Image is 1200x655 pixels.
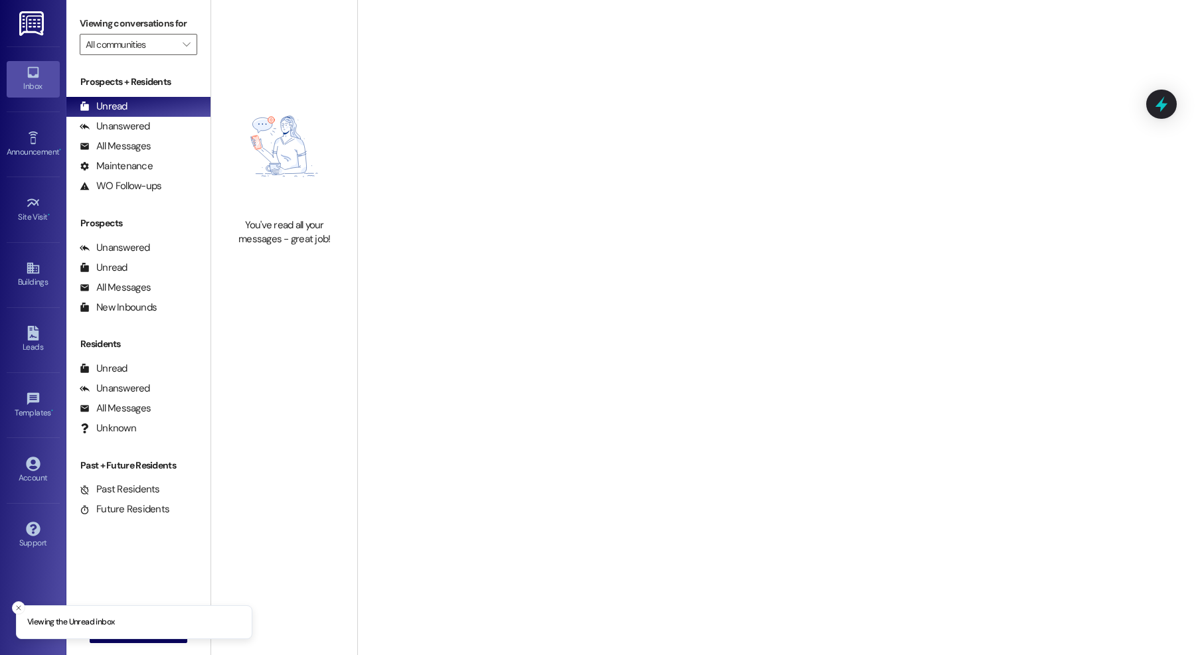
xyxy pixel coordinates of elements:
div: All Messages [80,281,151,295]
div: Unread [80,261,128,275]
div: Prospects + Residents [66,75,211,89]
img: ResiDesk Logo [19,11,46,36]
div: Maintenance [80,159,153,173]
i:  [183,39,190,50]
div: WO Follow-ups [80,179,161,193]
div: Past Residents [80,482,160,496]
a: Buildings [7,257,60,293]
a: Support [7,518,60,553]
div: New Inbounds [80,301,157,315]
div: Unread [80,362,128,376]
span: • [51,406,53,415]
a: Account [7,453,60,488]
label: Viewing conversations for [80,13,197,34]
div: Unanswered [80,382,150,396]
div: All Messages [80,401,151,415]
div: Residents [66,337,211,351]
input: All communities [86,34,176,55]
span: • [48,210,50,220]
a: Templates • [7,388,60,423]
div: Future Residents [80,502,169,516]
img: empty-state [226,81,343,212]
div: Unread [80,100,128,113]
a: Inbox [7,61,60,97]
div: Unanswered [80,119,150,133]
a: Leads [7,322,60,358]
div: Unanswered [80,241,150,255]
p: Viewing the Unread inbox [27,617,114,628]
button: Close toast [12,601,25,615]
div: Unknown [80,421,136,435]
div: All Messages [80,139,151,153]
div: Past + Future Residents [66,459,211,473]
div: Prospects [66,216,211,230]
div: You've read all your messages - great job! [226,218,343,247]
span: • [59,145,61,155]
a: Site Visit • [7,192,60,228]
